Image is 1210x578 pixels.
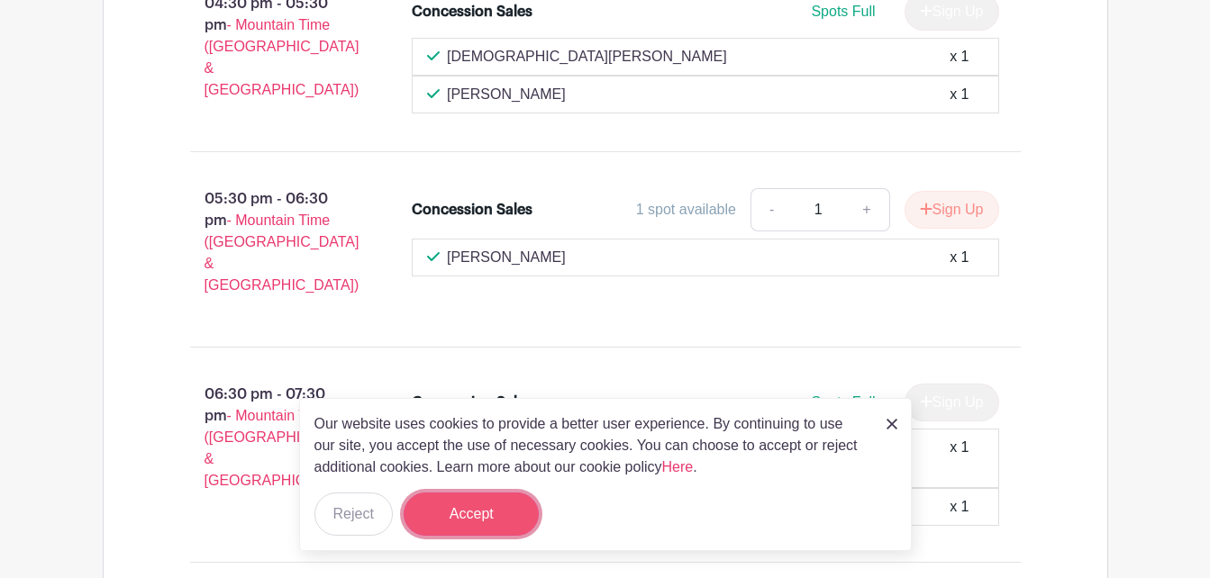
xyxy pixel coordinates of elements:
div: x 1 [950,247,969,268]
div: x 1 [950,437,969,480]
div: x 1 [950,84,969,105]
p: 05:30 pm - 06:30 pm [161,181,384,303]
div: Concession Sales [412,392,532,413]
p: [PERSON_NAME] [447,247,566,268]
div: Concession Sales [412,1,532,23]
a: Here [662,459,694,474]
a: + [844,188,889,231]
div: x 1 [950,46,969,68]
p: [PERSON_NAME] [447,84,566,105]
span: - Mountain Time ([GEOGRAPHIC_DATA] & [GEOGRAPHIC_DATA]) [205,17,359,97]
p: Our website uses cookies to provide a better user experience. By continuing to use our site, you ... [314,413,868,478]
div: 1 spot available [636,199,736,221]
p: 06:30 pm - 07:30 pm [161,376,384,499]
img: close_button-5f87c8562297e5c2d7936805f587ecaba9071eb48480494691a3f1689db116b3.svg [887,419,897,429]
button: Accept [404,492,539,536]
div: x 1 [950,496,969,518]
button: Sign Up [905,191,999,229]
p: [DEMOGRAPHIC_DATA][PERSON_NAME] [447,46,727,68]
span: - Mountain Time ([GEOGRAPHIC_DATA] & [GEOGRAPHIC_DATA]) [205,212,359,293]
span: - Mountain Time ([GEOGRAPHIC_DATA] & [GEOGRAPHIC_DATA]) [205,408,359,488]
span: Spots Full [811,4,875,19]
button: Reject [314,492,393,536]
div: Concession Sales [412,199,532,221]
a: - [751,188,792,231]
span: Spots Full [811,394,875,410]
